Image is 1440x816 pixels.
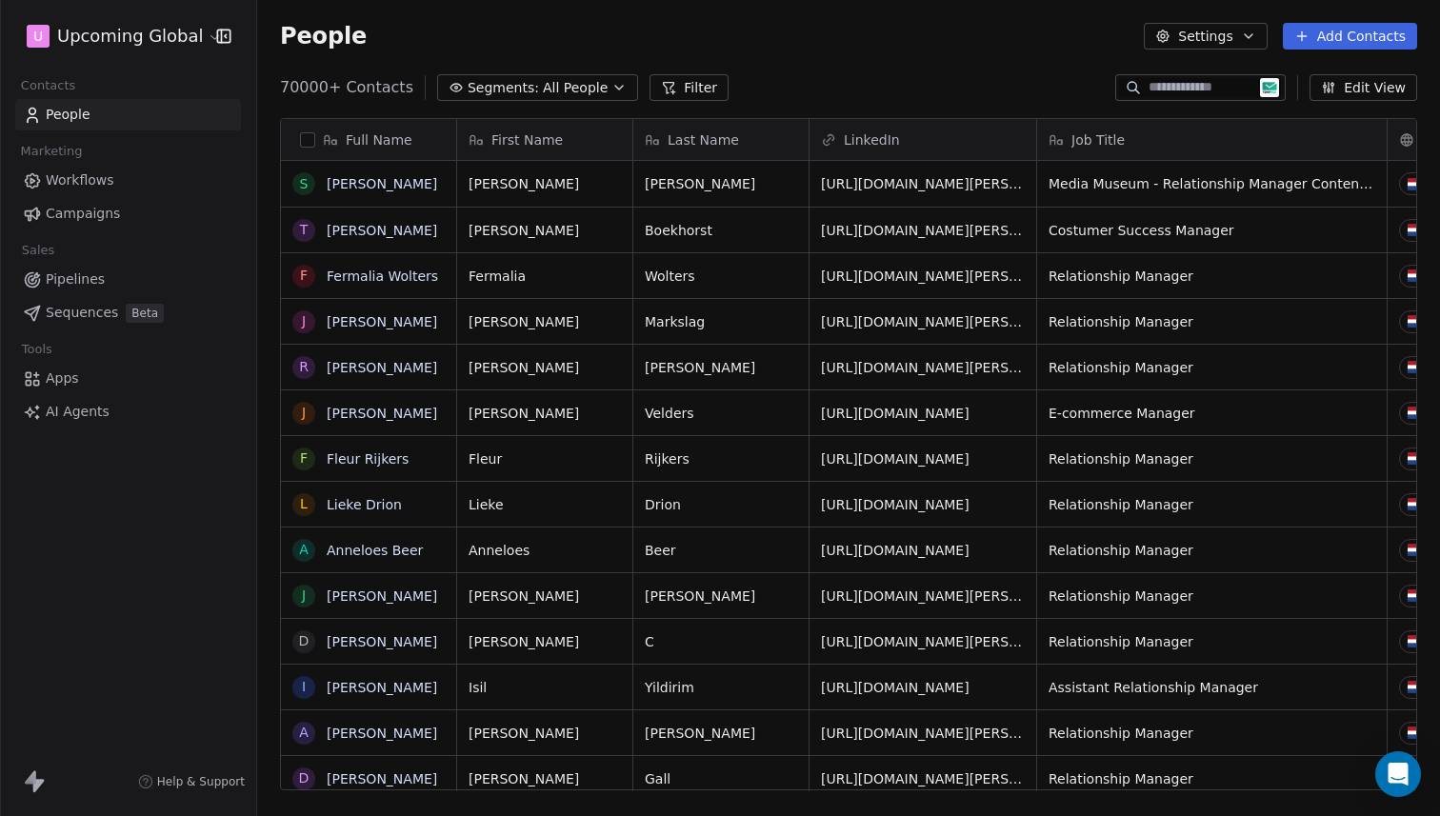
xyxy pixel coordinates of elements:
a: [URL][DOMAIN_NAME][PERSON_NAME] [821,223,1080,238]
span: Assistant Relationship Manager [1049,678,1375,697]
span: AI Agents [46,402,110,422]
span: Media Museum - Relationship Manager Content Clearing [1049,174,1375,193]
div: J [302,311,306,331]
span: Lieke [469,495,621,514]
span: Beer [645,541,797,560]
span: [PERSON_NAME] [469,221,621,240]
span: Fleur [469,449,621,468]
a: [URL][DOMAIN_NAME] [821,680,970,695]
a: [URL][DOMAIN_NAME][PERSON_NAME] [821,360,1080,375]
span: Apps [46,368,79,388]
div: Last Name [633,119,809,160]
span: Markslag [645,312,797,331]
div: R [299,357,309,377]
a: [URL][DOMAIN_NAME] [821,451,970,467]
span: [PERSON_NAME] [645,174,797,193]
button: UUpcoming Global [23,20,203,52]
span: Pipelines [46,269,105,289]
a: [PERSON_NAME] [327,771,437,786]
span: [PERSON_NAME] [469,769,621,788]
a: SequencesBeta [15,297,241,328]
span: Sales [13,236,63,265]
span: Relationship Manager [1049,769,1375,788]
span: Marketing [12,137,90,166]
span: Fermalia [469,267,621,286]
span: [PERSON_NAME] [469,174,621,193]
a: [PERSON_NAME] [327,314,437,329]
div: Full Name [281,119,456,160]
span: Boekhorst [645,221,797,240]
span: Upcoming Global [57,24,203,49]
span: First Name [491,130,563,149]
span: Relationship Manager [1049,632,1375,651]
div: Open Intercom Messenger [1375,751,1421,797]
span: Wolters [645,267,797,286]
a: [URL][DOMAIN_NAME][PERSON_NAME] [821,176,1080,191]
button: Filter [650,74,729,101]
div: L [300,494,308,514]
span: Velders [645,404,797,423]
span: [PERSON_NAME] [469,587,621,606]
div: F [300,448,308,468]
span: Gall [645,769,797,788]
span: Anneloes [469,541,621,560]
div: J [302,403,306,423]
span: Last Name [668,130,739,149]
a: [URL][DOMAIN_NAME][PERSON_NAME] [821,314,1080,329]
span: Isil [469,678,621,697]
div: A [299,540,309,560]
button: Edit View [1310,74,1417,101]
span: Relationship Manager [1049,312,1375,331]
span: Beta [126,304,164,323]
span: [PERSON_NAME] [469,358,621,377]
span: Relationship Manager [1049,449,1375,468]
a: [URL][DOMAIN_NAME][PERSON_NAME] [821,726,1080,741]
span: [PERSON_NAME] [469,312,621,331]
span: [PERSON_NAME] [469,404,621,423]
a: Anneloes Beer [327,543,423,558]
span: Relationship Manager [1049,267,1375,286]
span: People [46,105,90,125]
span: Full Name [346,130,412,149]
a: Pipelines [15,264,241,295]
span: 70000+ Contacts [280,76,413,99]
span: Contacts [12,71,84,100]
a: [URL][DOMAIN_NAME][PERSON_NAME] [821,269,1080,284]
a: [PERSON_NAME] [327,634,437,649]
div: First Name [457,119,632,160]
span: C [645,632,797,651]
div: S [300,174,309,194]
a: [PERSON_NAME] [327,726,437,741]
span: All People [543,78,608,98]
div: J [302,586,306,606]
a: [URL][DOMAIN_NAME][PERSON_NAME] [821,771,1080,786]
a: Fermalia Wolters [327,269,438,284]
span: Rijkers [645,449,797,468]
a: [URL][DOMAIN_NAME] [821,497,970,512]
span: Yildirim [645,678,797,697]
span: Relationship Manager [1049,495,1375,514]
a: Fleur Rijkers [327,451,409,467]
span: Help & Support [157,774,245,789]
a: Lieke Drion [327,497,402,512]
span: Relationship Manager [1049,724,1375,743]
a: Workflows [15,165,241,196]
div: F [300,266,308,286]
span: [PERSON_NAME] [645,358,797,377]
div: D [299,631,310,651]
span: [PERSON_NAME] [469,632,621,651]
span: Workflows [46,170,114,190]
span: E-commerce Manager [1049,404,1375,423]
span: Job Title [1071,130,1125,149]
span: [PERSON_NAME] [469,724,621,743]
a: [URL][DOMAIN_NAME][PERSON_NAME] [821,634,1080,649]
a: [PERSON_NAME] [327,223,437,238]
span: Drion [645,495,797,514]
span: Tools [13,335,60,364]
button: Settings [1144,23,1267,50]
span: [PERSON_NAME] [645,587,797,606]
button: Add Contacts [1283,23,1417,50]
span: Sequences [46,303,118,323]
span: LinkedIn [844,130,900,149]
a: [PERSON_NAME] [327,588,437,604]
